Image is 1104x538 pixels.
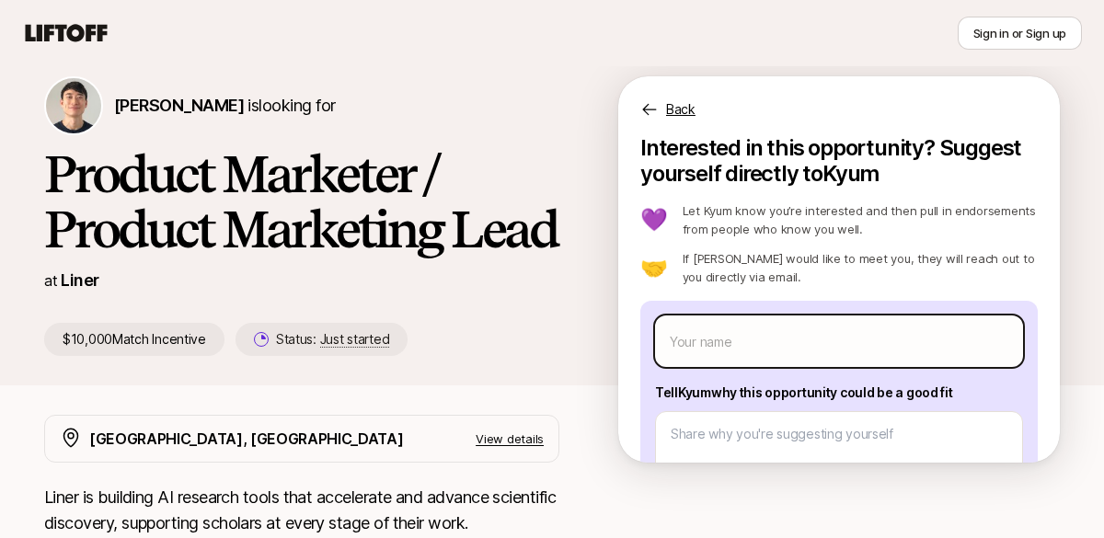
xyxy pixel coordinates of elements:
span: Just started [320,331,390,348]
h1: Product Marketer / Product Marketing Lead [44,146,559,257]
p: Tell Kyum why this opportunity could be a good fit [655,382,1023,404]
p: If [PERSON_NAME] would like to meet you, they will reach out to you directly via email. [683,249,1038,286]
p: Let Kyum know you’re interested and then pull in endorsements from people who know you well. [683,201,1038,238]
p: View details [476,429,544,448]
p: 🤝 [640,257,668,279]
p: $10,000 Match Incentive [44,323,224,356]
p: [GEOGRAPHIC_DATA], [GEOGRAPHIC_DATA] [89,427,403,451]
button: Sign in or Sign up [958,17,1082,50]
p: Liner is building AI research tools that accelerate and advance scientific discovery, supporting ... [44,485,559,536]
img: Kyum Kim [46,78,101,133]
p: Back [666,98,696,120]
span: [PERSON_NAME] [114,96,244,115]
p: Interested in this opportunity? Suggest yourself directly to Kyum [640,135,1038,187]
p: 💜 [640,209,668,231]
p: Status: [276,328,389,350]
p: is looking for [114,93,335,119]
p: at [44,269,57,292]
a: Liner [61,270,98,290]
